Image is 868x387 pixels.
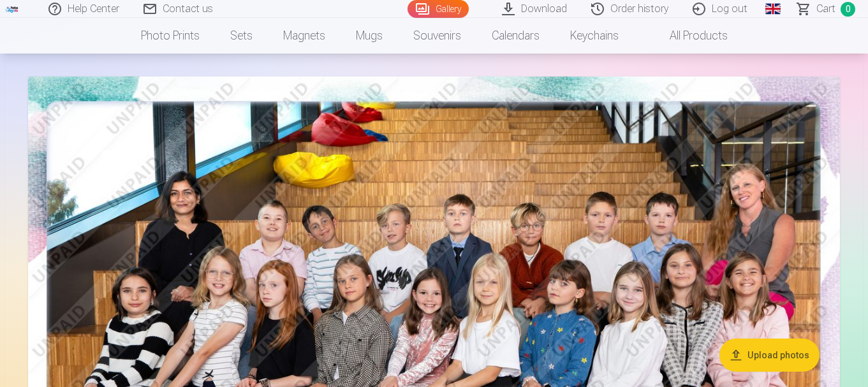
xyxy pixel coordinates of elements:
[126,18,215,54] a: Photo prints
[816,1,835,17] span: Сart
[841,2,855,17] span: 0
[555,18,634,54] a: Keychains
[215,18,268,54] a: Sets
[398,18,476,54] a: Souvenirs
[5,5,19,13] img: /fa1
[268,18,341,54] a: Magnets
[634,18,743,54] a: All products
[341,18,398,54] a: Mugs
[719,339,820,372] button: Upload photos
[476,18,555,54] a: Calendars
